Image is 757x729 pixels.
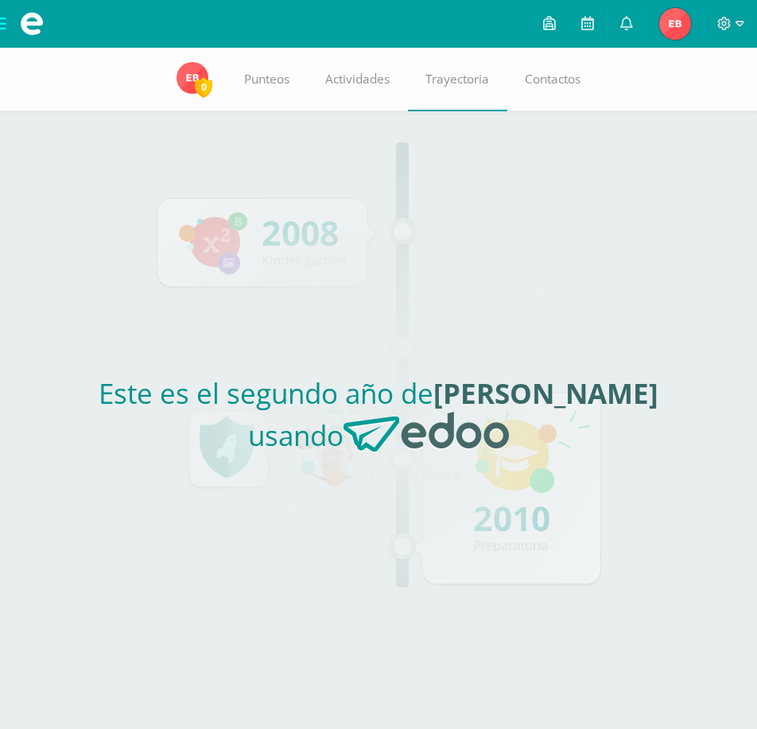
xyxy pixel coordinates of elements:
[525,71,580,87] span: Contactos
[244,71,289,87] span: Punteos
[344,412,509,453] img: Edoo
[408,48,507,111] a: Trayectoria
[227,48,308,111] a: Punteos
[195,77,212,97] span: 0
[433,374,658,412] strong: [PERSON_NAME]
[308,48,408,111] a: Actividades
[177,62,208,94] img: 71711bd8aa2cf53c91d992f3c93e6204.png
[507,48,599,111] a: Contactos
[659,8,691,40] img: 71711bd8aa2cf53c91d992f3c93e6204.png
[325,71,390,87] span: Actividades
[425,71,489,87] span: Trayectoria
[32,374,725,466] h2: Este es el segundo año de usando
